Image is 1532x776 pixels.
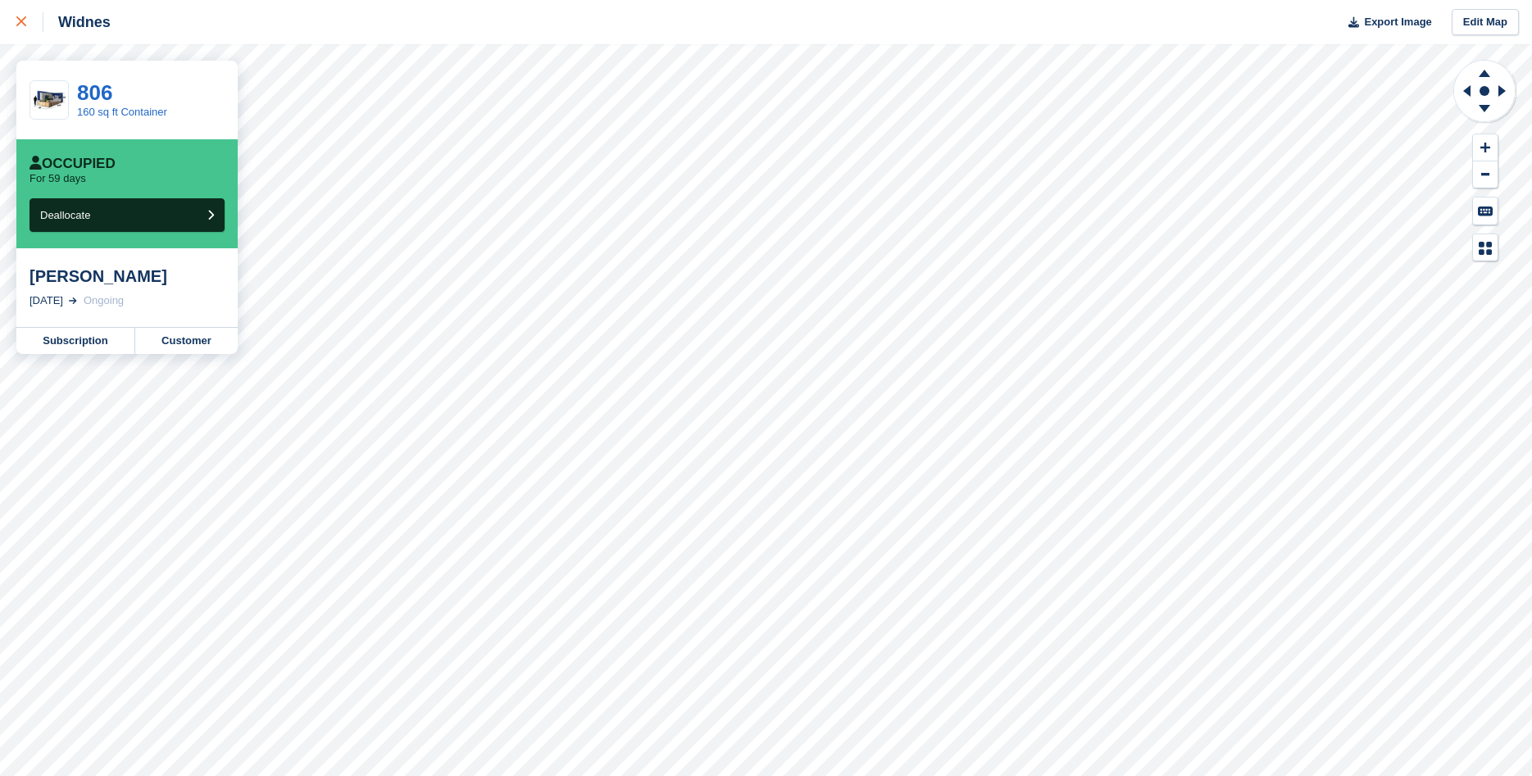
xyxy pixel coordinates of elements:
[84,293,124,309] div: Ongoing
[69,297,77,304] img: arrow-right-light-icn-cde0832a797a2874e46488d9cf13f60e5c3a73dbe684e267c42b8395dfbc2abf.svg
[1452,9,1519,36] a: Edit Map
[43,12,111,32] div: Widnes
[40,209,90,221] span: Deallocate
[1364,14,1431,30] span: Export Image
[135,328,238,354] a: Customer
[30,266,225,286] div: [PERSON_NAME]
[1473,134,1498,161] button: Zoom In
[1339,9,1432,36] button: Export Image
[30,156,116,172] div: Occupied
[1473,234,1498,261] button: Map Legend
[1473,197,1498,225] button: Keyboard Shortcuts
[1473,161,1498,188] button: Zoom Out
[30,198,225,232] button: Deallocate
[30,172,86,185] p: For 59 days
[77,80,112,105] a: 806
[30,86,68,115] img: 160cont.jpg
[77,106,167,118] a: 160 sq ft Container
[16,328,135,354] a: Subscription
[30,293,63,309] div: [DATE]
